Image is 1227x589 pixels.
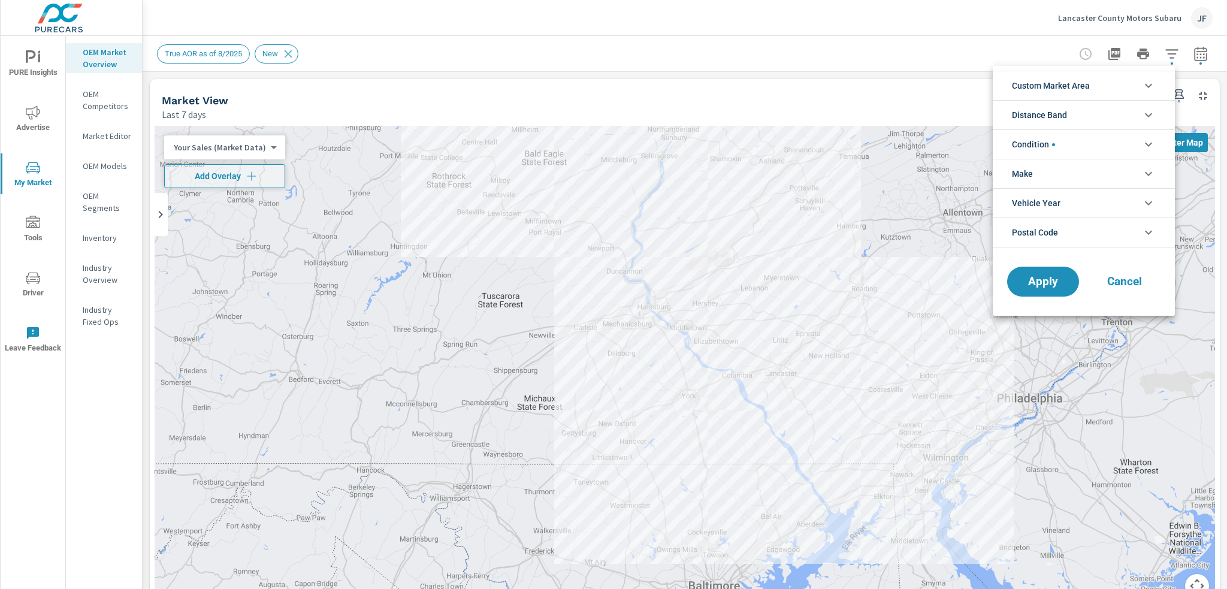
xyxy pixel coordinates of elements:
span: Condition [1012,130,1055,159]
ul: filter options [993,66,1175,252]
span: Apply [1019,276,1067,287]
span: Postal Code [1012,218,1058,247]
span: Distance Band [1012,101,1067,129]
button: Apply [1007,267,1079,297]
span: Make [1012,159,1033,188]
span: Vehicle Year [1012,189,1060,218]
button: Cancel [1089,267,1160,297]
span: Cancel [1101,276,1149,287]
span: Custom Market Area [1012,71,1090,100]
